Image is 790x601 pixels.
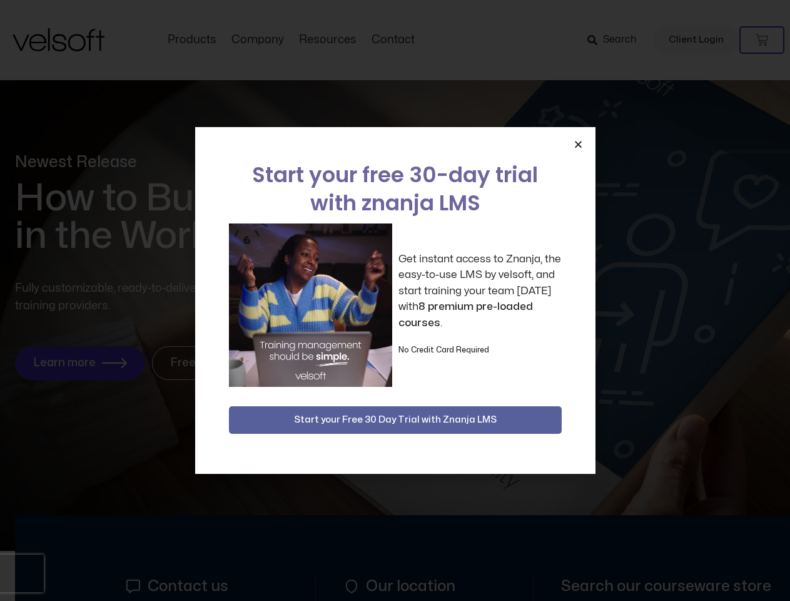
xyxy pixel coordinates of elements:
p: Get instant access to Znanja, the easy-to-use LMS by velsoft, and start training your team [DATE]... [398,251,562,331]
strong: No Credit Card Required [398,346,489,354]
span: Start your Free 30 Day Trial with Znanja LMS [294,413,497,428]
a: Close [574,140,583,149]
button: Start your Free 30 Day Trial with Znanja LMS [229,406,562,434]
strong: 8 premium pre-loaded courses [398,301,533,328]
h2: Start your free 30-day trial with znanja LMS [229,161,562,217]
img: a woman sitting at her laptop dancing [229,223,392,387]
